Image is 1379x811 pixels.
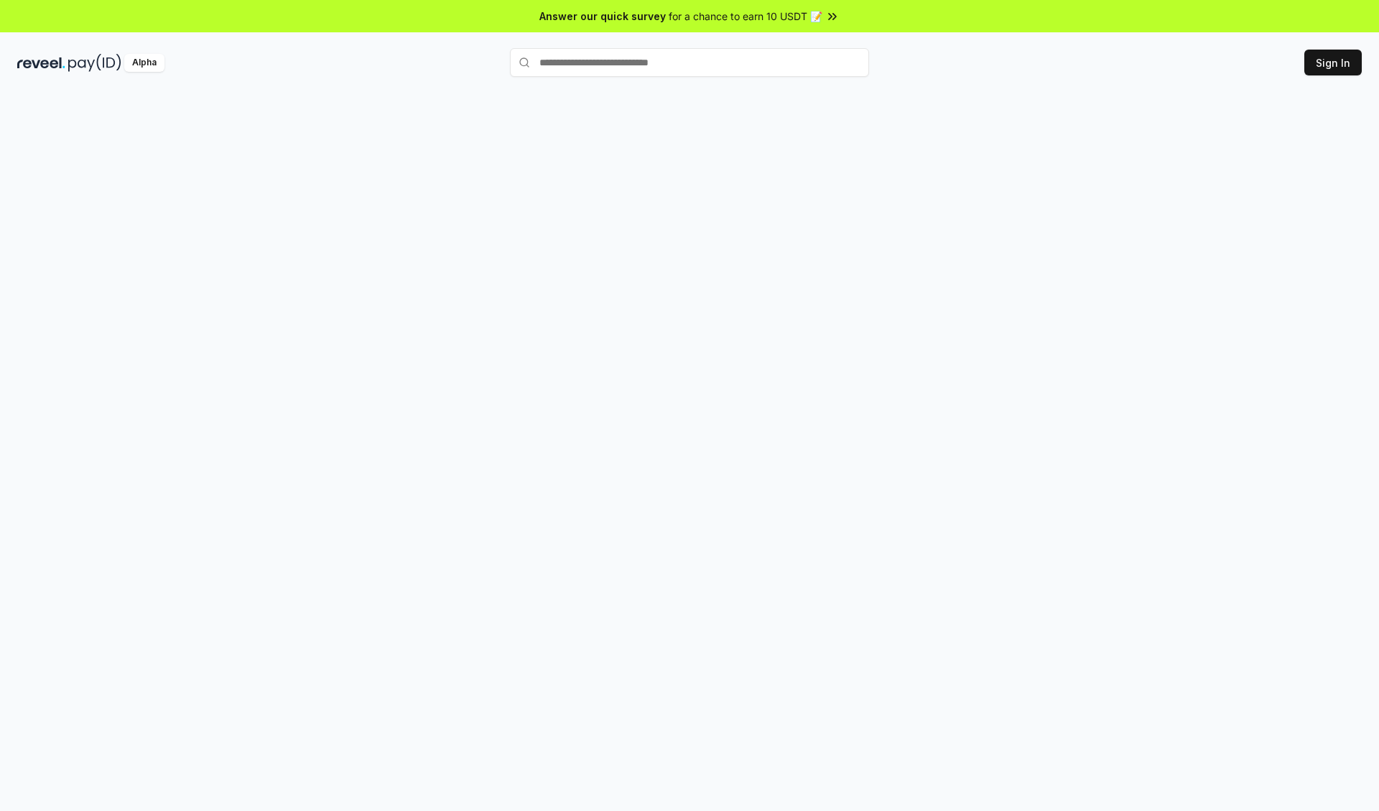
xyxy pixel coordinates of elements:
button: Sign In [1304,50,1362,75]
span: for a chance to earn 10 USDT 📝 [669,9,822,24]
div: Alpha [124,54,164,72]
img: pay_id [68,54,121,72]
span: Answer our quick survey [539,9,666,24]
img: reveel_dark [17,54,65,72]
